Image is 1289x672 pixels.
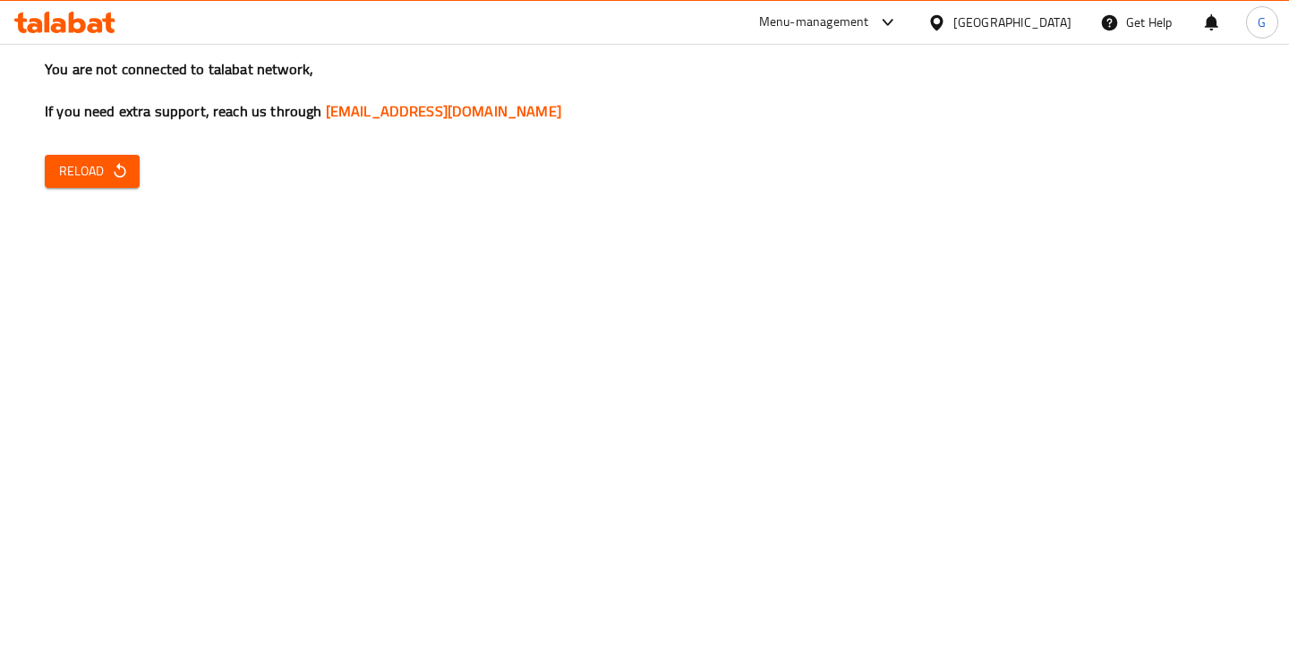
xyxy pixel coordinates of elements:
span: G [1258,13,1266,32]
h3: You are not connected to talabat network, If you need extra support, reach us through [45,59,1244,122]
div: Menu-management [759,12,869,33]
a: [EMAIL_ADDRESS][DOMAIN_NAME] [326,98,561,124]
div: [GEOGRAPHIC_DATA] [953,13,1071,32]
span: Reload [59,160,125,183]
button: Reload [45,155,140,188]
